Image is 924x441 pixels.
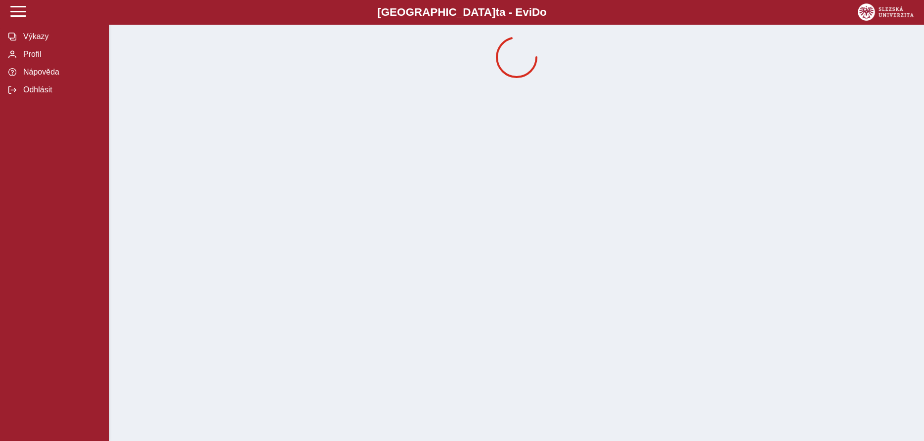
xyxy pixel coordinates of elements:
span: Výkazy [20,32,100,41]
span: D [532,6,540,18]
span: Profil [20,50,100,59]
span: t [495,6,499,18]
span: Nápověda [20,68,100,77]
span: o [540,6,547,18]
span: Odhlásit [20,85,100,94]
b: [GEOGRAPHIC_DATA] a - Evi [30,6,894,19]
img: logo_web_su.png [858,3,914,21]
